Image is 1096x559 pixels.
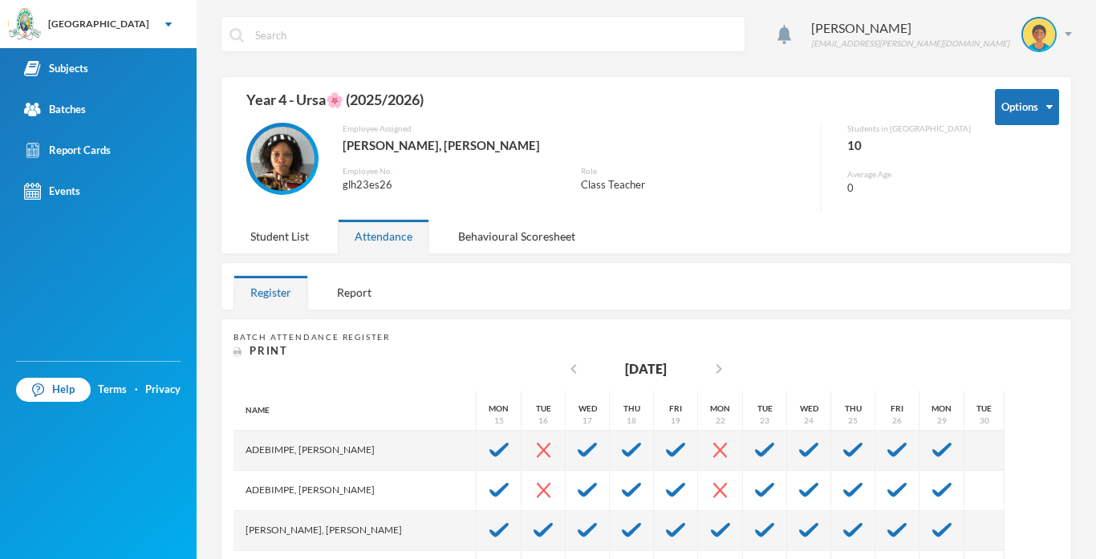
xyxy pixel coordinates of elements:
div: 16 [538,415,548,427]
div: Average Age [847,168,971,180]
div: Batches [24,101,86,118]
div: Thu [845,403,862,415]
div: Student List [233,219,326,253]
div: [PERSON_NAME], [PERSON_NAME] [343,135,809,156]
div: Mon [489,403,509,415]
div: Tue [536,403,551,415]
div: Students in [GEOGRAPHIC_DATA] [847,123,971,135]
button: Options [995,89,1059,125]
div: 22 [716,415,725,427]
div: 0 [847,180,971,196]
div: Tue [757,403,773,415]
div: Employee Assigned [343,123,809,135]
div: Events [24,183,80,200]
div: Behavioural Scoresheet [441,219,592,253]
div: 17 [583,415,592,427]
div: Register [233,275,308,310]
img: search [229,28,244,43]
div: glh23es26 [343,177,557,193]
div: [DATE] [625,359,667,379]
div: Report [320,275,388,310]
div: Adebimpe, [PERSON_NAME] [233,431,477,471]
div: Mon [710,403,730,415]
div: Role [581,165,810,177]
div: 24 [804,415,814,427]
div: 10 [847,135,971,156]
img: EMPLOYEE [250,127,315,191]
div: Wed [578,403,597,415]
div: Name [233,391,477,431]
div: Tue [976,403,992,415]
i: chevron_left [564,359,583,379]
div: Report Cards [24,142,111,159]
div: · [135,382,138,398]
div: Fri [891,403,903,415]
div: 18 [627,415,636,427]
div: Mon [932,403,952,415]
a: Privacy [145,382,181,398]
span: Print [250,344,288,357]
div: 25 [848,415,858,427]
div: Employee No. [343,165,557,177]
div: 19 [671,415,680,427]
span: Batch Attendance Register [233,332,390,342]
div: 29 [937,415,947,427]
i: chevron_right [709,359,729,379]
div: [PERSON_NAME], [PERSON_NAME] [233,511,477,551]
div: 15 [494,415,504,427]
img: logo [9,9,41,41]
div: Class Teacher [581,177,810,193]
a: Terms [98,382,127,398]
div: [PERSON_NAME] [811,18,1009,38]
div: Fri [669,403,682,415]
a: Help [16,378,91,402]
img: STUDENT [1023,18,1055,51]
div: Attendance [338,219,429,253]
div: Thu [623,403,640,415]
div: 30 [980,415,989,427]
div: 23 [760,415,769,427]
div: 26 [892,415,902,427]
div: Subjects [24,60,88,77]
div: Year 4 - Ursa🌸 (2025/2026) [233,89,971,123]
div: [GEOGRAPHIC_DATA] [48,17,149,31]
div: Wed [800,403,818,415]
div: Adebimpe, [PERSON_NAME] [233,471,477,511]
div: [EMAIL_ADDRESS][PERSON_NAME][DOMAIN_NAME] [811,38,1009,50]
input: Search [254,17,737,53]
